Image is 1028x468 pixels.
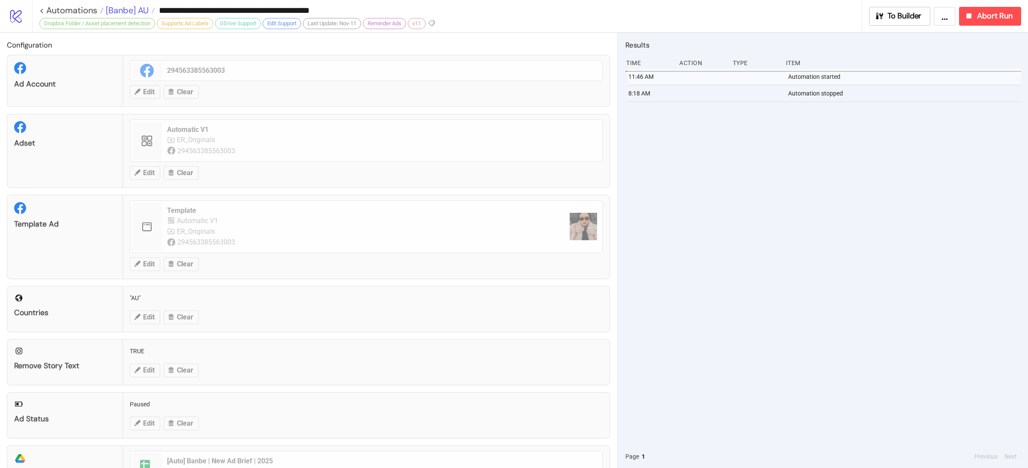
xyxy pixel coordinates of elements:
div: Action [678,55,726,71]
div: Dropbox Folder / Asset placement detection [39,18,155,29]
button: 1 [639,452,648,461]
span: Abort Run [977,11,1013,21]
div: v11 [408,18,426,29]
button: To Builder [869,7,931,26]
button: Abort Run [959,7,1021,26]
div: Type [732,55,779,71]
div: Item [785,55,1021,71]
div: GDrive Support [215,18,261,29]
a: < Automations [39,6,104,15]
button: Previous [972,452,1000,461]
div: Supports Ad Labels [157,18,213,29]
div: Edit Support [263,18,301,29]
button: Next [1002,452,1019,461]
div: Reminder Ads [363,18,406,29]
span: [Banbe] AU [104,5,149,16]
div: 11:46 AM [628,69,675,85]
span: To Builder [888,11,922,21]
a: [Banbe] AU [104,6,155,15]
div: Automation started [787,69,1023,85]
span: Page [625,452,639,461]
div: 8:18 AM [628,85,675,101]
button: ... [934,7,956,26]
h2: Configuration [7,39,610,51]
div: Automation stopped [787,85,1023,101]
div: Last Update: Nov-11 [303,18,361,29]
div: Time [625,55,672,71]
h2: Results [625,39,1021,51]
